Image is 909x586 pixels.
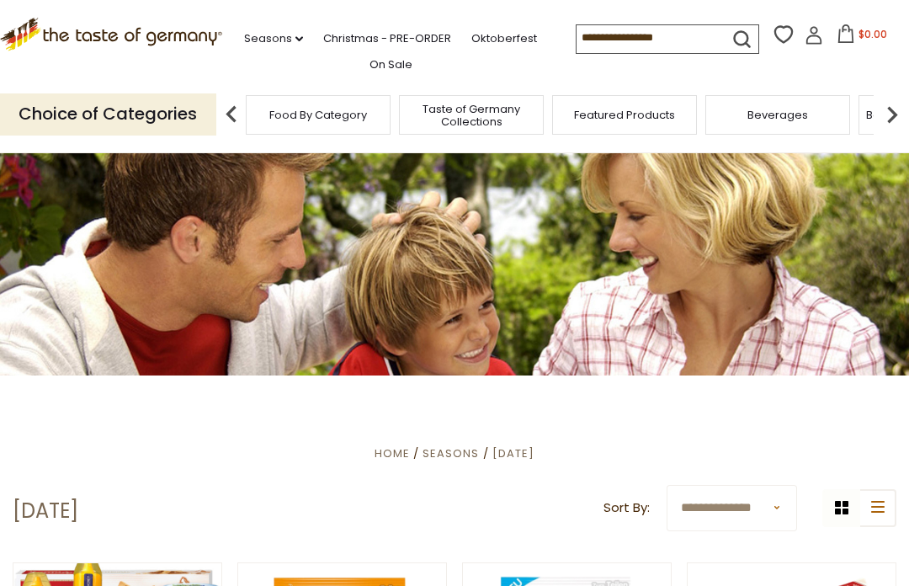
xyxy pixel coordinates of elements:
img: previous arrow [215,98,248,131]
a: Oktoberfest [471,29,537,48]
img: next arrow [875,98,909,131]
button: $0.00 [827,24,898,50]
a: Featured Products [574,109,675,121]
a: Beverages [747,109,808,121]
a: Christmas - PRE-ORDER [323,29,451,48]
a: Seasons [244,29,303,48]
a: Taste of Germany Collections [404,103,539,128]
a: On Sale [369,56,412,74]
a: Home [375,445,410,461]
a: Food By Category [269,109,367,121]
label: Sort By: [603,498,650,519]
span: $0.00 [858,27,887,41]
a: Seasons [423,445,479,461]
h1: [DATE] [13,498,78,524]
a: [DATE] [492,445,534,461]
